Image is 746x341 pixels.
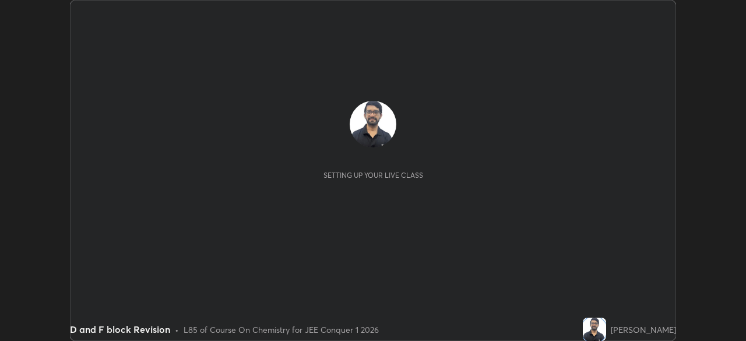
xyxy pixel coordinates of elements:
div: Setting up your live class [323,171,423,180]
div: [PERSON_NAME] [611,324,676,336]
img: fbb457806e3044af9f69b75a85ff128c.jpg [350,101,396,147]
div: L85 of Course On Chemistry for JEE Conquer 1 2026 [184,324,379,336]
div: D and F block Revision [70,322,170,336]
div: • [175,324,179,336]
img: fbb457806e3044af9f69b75a85ff128c.jpg [583,318,606,341]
